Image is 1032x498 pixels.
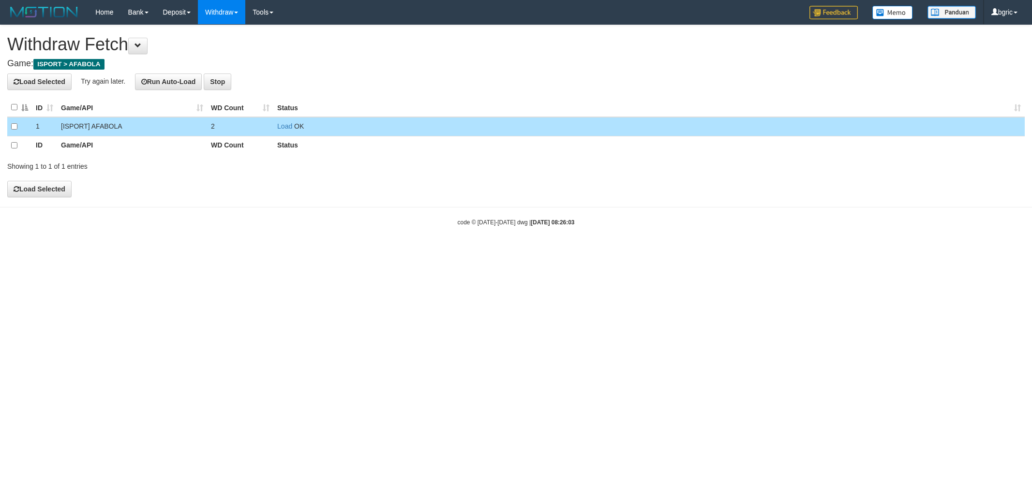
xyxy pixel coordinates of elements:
[81,77,125,85] span: Try again later.
[211,122,215,130] span: 2
[294,122,304,130] span: OK
[7,59,1025,69] h4: Game:
[7,158,423,171] div: Showing 1 to 1 of 1 entries
[7,5,81,19] img: MOTION_logo.png
[204,73,231,90] button: Stop
[57,98,207,117] th: Game/API: activate to sort column ascending
[207,98,273,117] th: WD Count: activate to sort column ascending
[273,136,1025,155] th: Status
[458,219,575,226] small: code © [DATE]-[DATE] dwg |
[277,122,292,130] a: Load
[7,181,72,197] button: Load Selected
[57,117,207,136] td: [ISPORT] AFABOLA
[7,73,72,90] button: Load Selected
[32,136,57,155] th: ID
[273,98,1025,117] th: Status: activate to sort column ascending
[7,35,1025,54] h1: Withdraw Fetch
[57,136,207,155] th: Game/API
[135,73,202,90] button: Run Auto-Load
[33,59,105,70] span: ISPORT > AFABOLA
[927,6,976,19] img: panduan.png
[872,6,913,19] img: Button%20Memo.svg
[207,136,273,155] th: WD Count
[32,98,57,117] th: ID: activate to sort column ascending
[32,117,57,136] td: 1
[809,6,858,19] img: Feedback.jpg
[531,219,574,226] strong: [DATE] 08:26:03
